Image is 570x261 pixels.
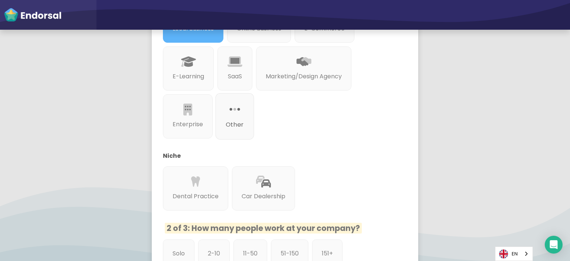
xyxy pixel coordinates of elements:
[226,120,244,129] p: Other
[208,249,220,258] p: 2-10
[242,192,285,201] p: Car Dealership
[281,249,299,258] p: 51-150
[495,247,533,261] a: EN
[163,151,396,160] p: Niche
[495,247,533,261] aside: Language selected: English
[173,192,219,201] p: Dental Practice
[4,7,62,22] img: endorsal-logo-white@2x.png
[545,236,563,254] div: Open Intercom Messenger
[495,247,533,261] div: Language
[165,223,362,234] span: 2 of 3: How many people work at your company?
[266,72,342,81] p: Marketing/Design Agency
[173,120,203,129] p: Enterprise
[227,72,243,81] p: SaaS
[243,249,258,258] p: 11-50
[322,249,333,258] p: 151+
[173,249,185,258] p: Solo
[173,72,204,81] p: E-Learning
